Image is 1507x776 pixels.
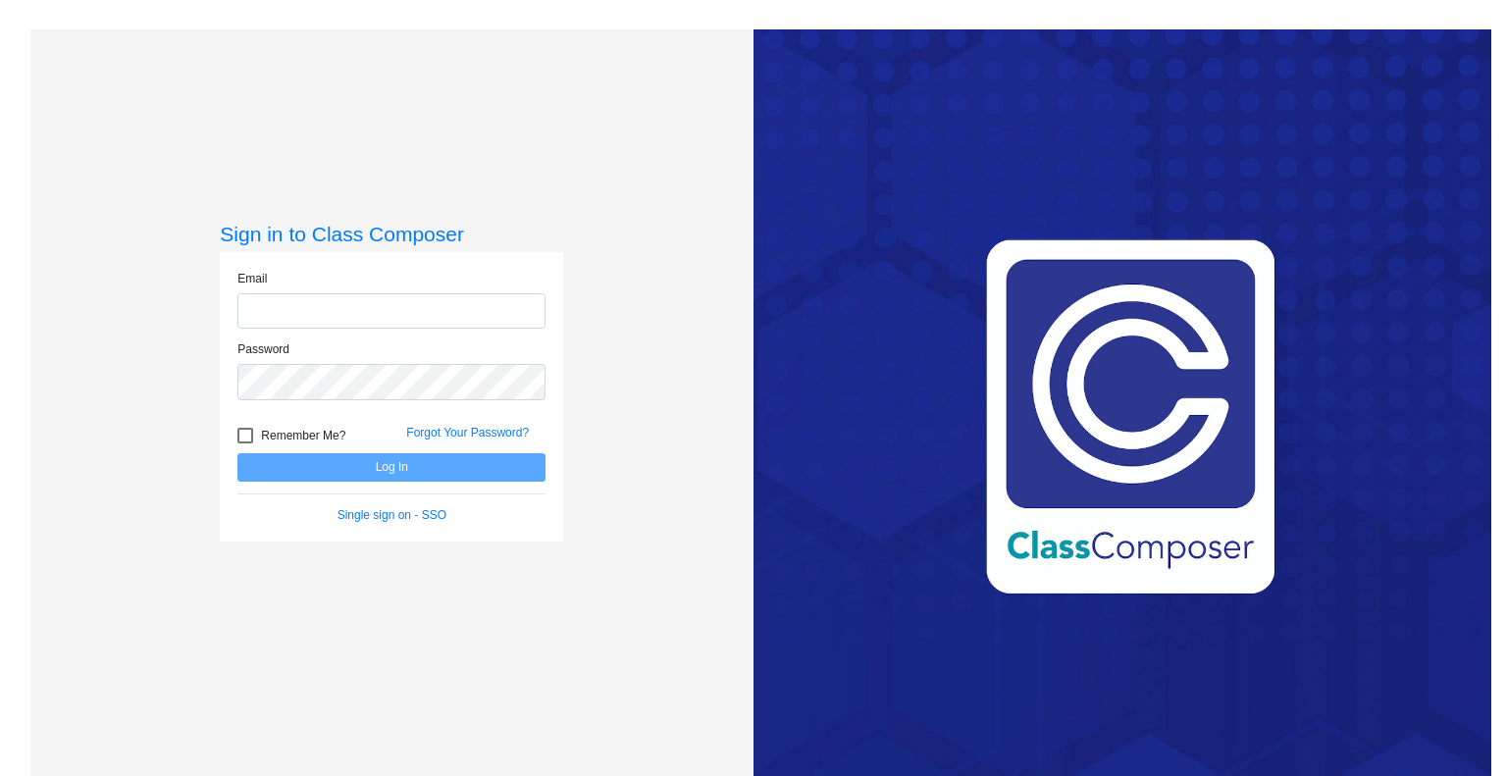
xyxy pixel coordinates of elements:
label: Password [237,340,289,358]
button: Log In [237,453,546,482]
a: Single sign on - SSO [338,508,446,522]
a: Forgot Your Password? [406,426,529,440]
h3: Sign in to Class Composer [220,222,563,246]
label: Email [237,270,267,287]
span: Remember Me? [261,424,345,447]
